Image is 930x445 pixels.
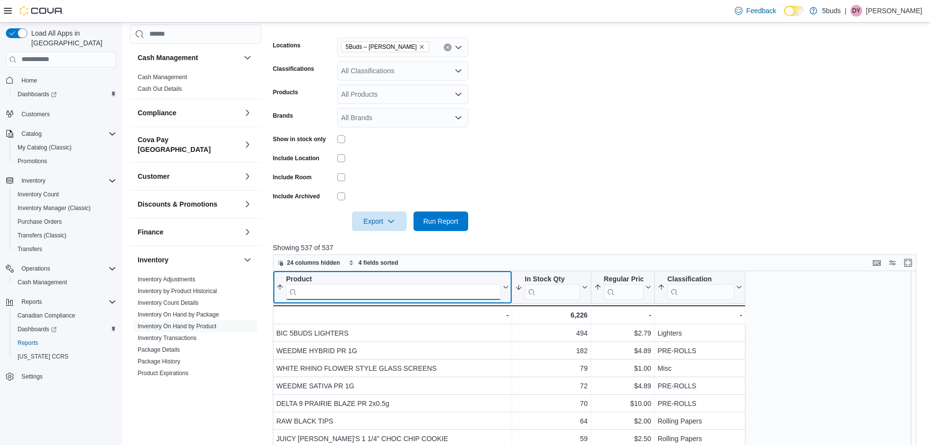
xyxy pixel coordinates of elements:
[14,276,71,288] a: Cash Management
[515,327,588,339] div: 494
[822,5,841,17] p: 5buds
[18,296,116,308] span: Reports
[594,275,651,299] button: Regular Price
[18,353,68,360] span: [US_STATE] CCRS
[18,245,42,253] span: Transfers
[14,243,46,255] a: Transfers
[658,327,742,339] div: Lighters
[594,345,651,357] div: $4.89
[276,398,509,409] div: DELTA 9 PRAIRIE BLAZE PR 2x0.5g
[14,351,116,362] span: Washington CCRS
[784,6,805,16] input: Dark Mode
[2,127,120,141] button: Catalog
[358,212,401,231] span: Export
[276,433,509,445] div: JUICY [PERSON_NAME]'S 1 1/4" CHOC CHIP COOKIE
[138,275,195,283] span: Inventory Adjustments
[138,199,217,209] h3: Discounts & Promotions
[18,108,116,120] span: Customers
[21,265,50,273] span: Operations
[276,345,509,357] div: WEEDME HYBRID PR 1G
[18,128,116,140] span: Catalog
[455,90,462,98] button: Open list of options
[358,259,398,267] span: 4 fields sorted
[138,53,198,63] h3: Cash Management
[423,216,458,226] span: Run Report
[242,52,253,64] button: Cash Management
[658,433,742,445] div: Rolling Papers
[138,334,197,342] span: Inventory Transactions
[18,312,75,319] span: Canadian Compliance
[14,189,63,200] a: Inventory Count
[10,87,120,101] a: Dashboards
[784,16,785,17] span: Dark Mode
[515,380,588,392] div: 72
[276,415,509,427] div: RAW BLACK TIPS
[515,398,588,409] div: 70
[6,69,116,409] nav: Complex example
[18,263,116,275] span: Operations
[138,255,240,265] button: Inventory
[594,433,651,445] div: $2.50
[138,358,180,365] a: Package History
[10,350,120,363] button: [US_STATE] CCRS
[10,309,120,322] button: Canadian Compliance
[138,171,169,181] h3: Customer
[138,288,217,295] a: Inventory by Product Historical
[20,6,63,16] img: Cova
[658,345,742,357] div: PRE-ROLLS
[242,198,253,210] button: Discounts & Promotions
[525,275,580,299] div: In Stock Qty
[138,227,240,237] button: Finance
[594,309,651,321] div: -
[345,257,402,269] button: 4 fields sorted
[515,433,588,445] div: 59
[658,415,742,427] div: Rolling Papers
[14,310,79,321] a: Canadian Compliance
[603,275,643,284] div: Regular Price
[14,142,76,153] a: My Catalog (Classic)
[273,192,320,200] label: Include Archived
[276,362,509,374] div: WHITE RHINO FLOWER STYLE GLASS SCREENS
[2,369,120,383] button: Settings
[14,189,116,200] span: Inventory Count
[18,75,41,86] a: Home
[10,215,120,229] button: Purchase Orders
[10,275,120,289] button: Cash Management
[18,157,47,165] span: Promotions
[14,142,116,153] span: My Catalog (Classic)
[242,107,253,119] button: Compliance
[14,155,51,167] a: Promotions
[242,170,253,182] button: Customer
[658,275,742,299] button: Classification
[515,275,588,299] button: In Stock Qty
[138,74,187,81] a: Cash Management
[273,243,923,253] p: Showing 537 of 537
[138,311,219,318] span: Inventory On Hand by Package
[138,299,199,306] a: Inventory Count Details
[850,5,862,17] div: Danielle Young
[515,309,588,321] div: 6,226
[18,175,49,187] button: Inventory
[14,310,116,321] span: Canadian Compliance
[138,299,199,307] span: Inventory Count Details
[887,257,898,269] button: Display options
[455,43,462,51] button: Open list of options
[2,174,120,188] button: Inventory
[138,323,216,330] a: Inventory On Hand by Product
[18,232,66,239] span: Transfers (Classic)
[515,345,588,357] div: 182
[130,71,261,99] div: Cash Management
[14,155,116,167] span: Promotions
[603,275,643,299] div: Regular Price
[866,5,922,17] p: [PERSON_NAME]
[18,278,67,286] span: Cash Management
[658,380,742,392] div: PRE-ROLLS
[21,110,50,118] span: Customers
[273,42,301,49] label: Locations
[14,202,95,214] a: Inventory Manager (Classic)
[18,339,38,347] span: Reports
[18,325,57,333] span: Dashboards
[21,298,42,306] span: Reports
[286,275,501,299] div: Product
